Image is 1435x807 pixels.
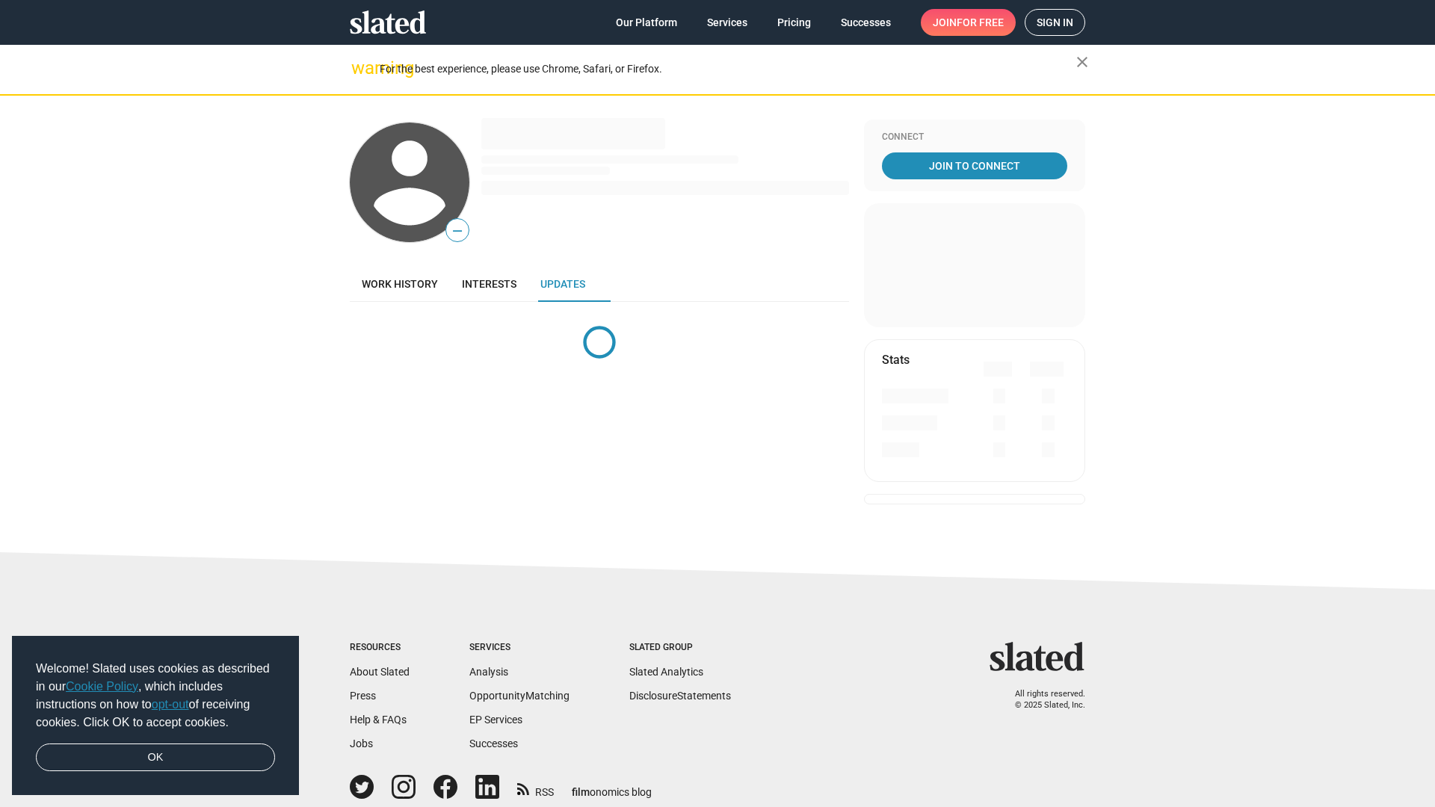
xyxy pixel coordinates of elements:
a: Sign in [1025,9,1085,36]
a: RSS [517,776,554,800]
a: filmonomics blog [572,773,652,800]
span: — [446,221,469,241]
a: Press [350,690,376,702]
a: Our Platform [604,9,689,36]
a: Updates [528,266,597,302]
a: Slated Analytics [629,666,703,678]
a: DisclosureStatements [629,690,731,702]
a: Pricing [765,9,823,36]
div: Resources [350,642,410,654]
a: Successes [829,9,903,36]
a: Successes [469,738,518,749]
span: Our Platform [616,9,677,36]
div: Slated Group [629,642,731,654]
a: Analysis [469,666,508,678]
a: Help & FAQs [350,714,407,726]
span: Services [707,9,747,36]
span: Join To Connect [885,152,1064,179]
span: Sign in [1037,10,1073,35]
p: All rights reserved. © 2025 Slated, Inc. [999,689,1085,711]
a: Jobs [350,738,373,749]
span: Join [933,9,1004,36]
span: Interests [462,278,516,290]
span: Work history [362,278,438,290]
a: Services [695,9,759,36]
span: Updates [540,278,585,290]
a: Cookie Policy [66,680,138,693]
a: Interests [450,266,528,302]
mat-icon: warning [351,59,369,77]
span: film [572,786,590,798]
span: Successes [841,9,891,36]
span: Welcome! Slated uses cookies as described in our , which includes instructions on how to of recei... [36,660,275,732]
a: OpportunityMatching [469,690,570,702]
div: Connect [882,132,1067,143]
a: Joinfor free [921,9,1016,36]
a: Work history [350,266,450,302]
a: Join To Connect [882,152,1067,179]
a: About Slated [350,666,410,678]
span: Pricing [777,9,811,36]
a: EP Services [469,714,522,726]
div: Services [469,642,570,654]
div: cookieconsent [12,636,299,796]
mat-card-title: Stats [882,352,910,368]
a: dismiss cookie message [36,743,275,772]
a: opt-out [152,698,189,711]
span: for free [957,9,1004,36]
mat-icon: close [1073,53,1091,71]
div: For the best experience, please use Chrome, Safari, or Firefox. [380,59,1076,79]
